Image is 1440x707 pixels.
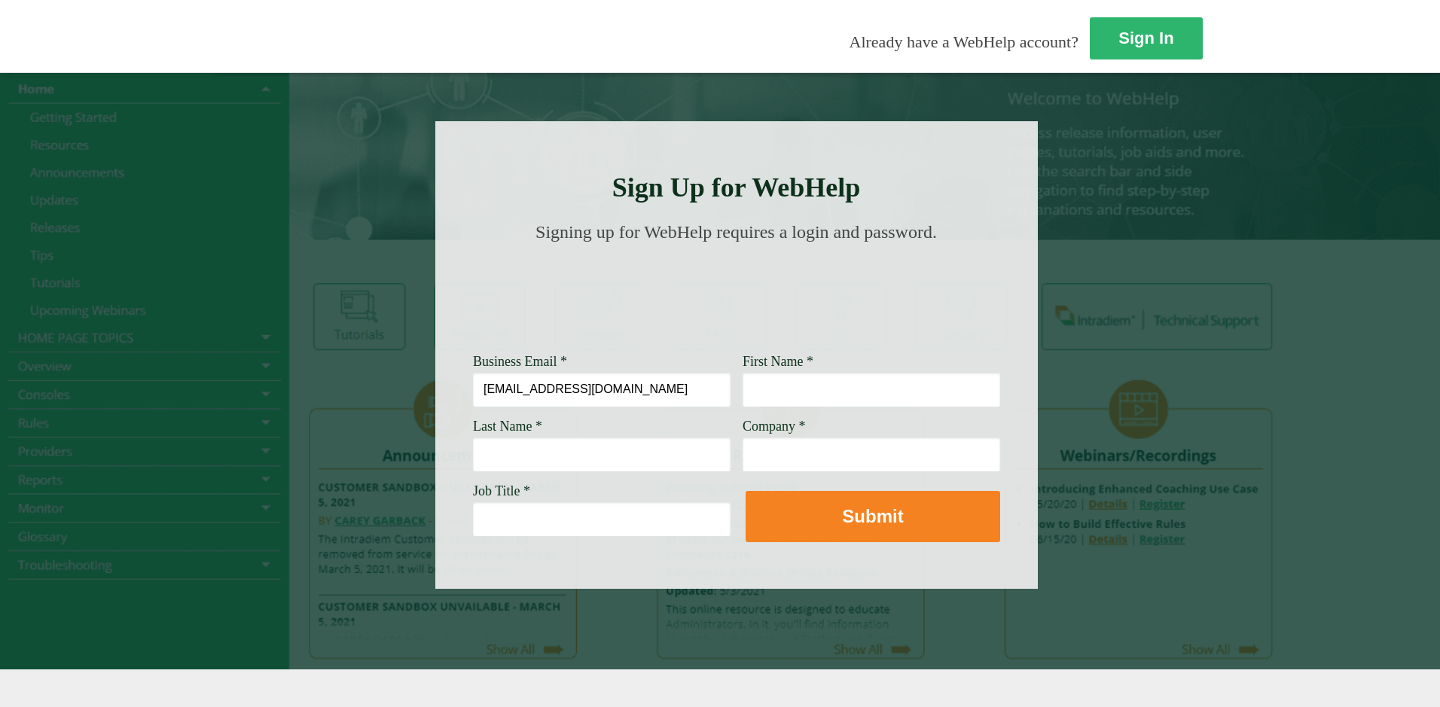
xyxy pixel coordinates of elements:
[473,483,530,498] span: Job Title *
[746,491,1000,542] button: Submit
[473,354,567,369] span: Business Email *
[482,258,991,333] img: Need Credentials? Sign up below. Have Credentials? Use the sign-in button.
[1118,29,1173,47] strong: Sign In
[743,419,806,434] span: Company *
[743,354,813,369] span: First Name *
[612,172,861,203] strong: Sign Up for WebHelp
[850,32,1078,51] span: Already have a WebHelp account?
[1090,17,1203,59] a: Sign In
[473,419,542,434] span: Last Name *
[842,506,903,526] strong: Submit
[535,222,937,242] span: Signing up for WebHelp requires a login and password.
